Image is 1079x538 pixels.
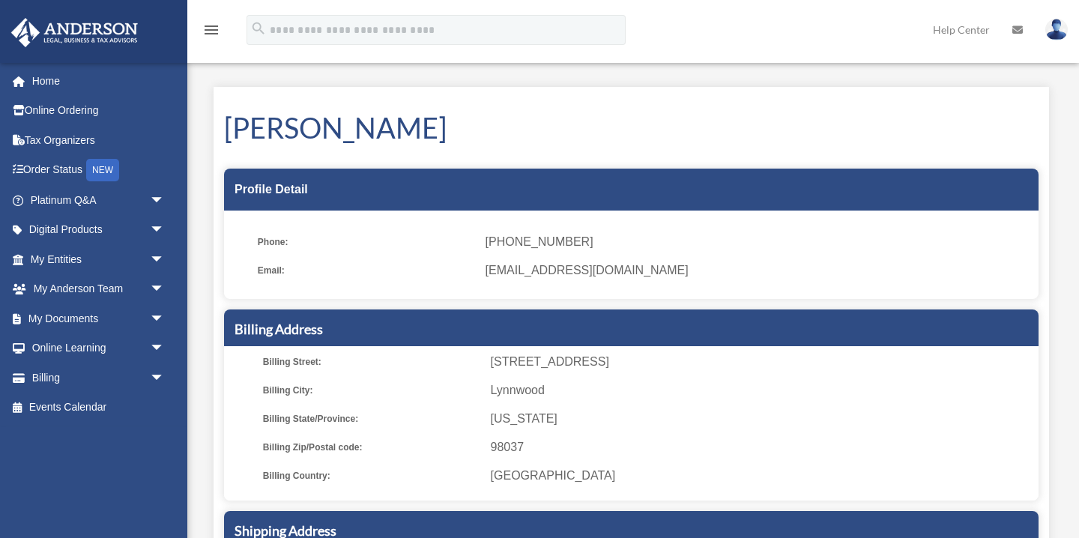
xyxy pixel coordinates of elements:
[10,185,187,215] a: Platinum Q&Aarrow_drop_down
[224,169,1039,211] div: Profile Detail
[150,303,180,334] span: arrow_drop_down
[10,274,187,304] a: My Anderson Teamarrow_drop_down
[250,20,267,37] i: search
[86,159,119,181] div: NEW
[263,437,480,458] span: Billing Zip/Postal code:
[10,215,187,245] a: Digital Productsarrow_drop_down
[486,232,1028,253] span: [PHONE_NUMBER]
[263,465,480,486] span: Billing Country:
[10,66,187,96] a: Home
[235,320,1028,339] h5: Billing Address
[150,215,180,246] span: arrow_drop_down
[7,18,142,47] img: Anderson Advisors Platinum Portal
[150,333,180,364] span: arrow_drop_down
[491,380,1033,401] span: Lynnwood
[486,260,1028,281] span: [EMAIL_ADDRESS][DOMAIN_NAME]
[491,465,1033,486] span: [GEOGRAPHIC_DATA]
[150,185,180,216] span: arrow_drop_down
[491,408,1033,429] span: [US_STATE]
[150,244,180,275] span: arrow_drop_down
[10,363,187,393] a: Billingarrow_drop_down
[263,408,480,429] span: Billing State/Province:
[224,108,1039,148] h1: [PERSON_NAME]
[150,274,180,305] span: arrow_drop_down
[10,155,187,186] a: Order StatusNEW
[491,351,1033,372] span: [STREET_ADDRESS]
[263,351,480,372] span: Billing Street:
[10,125,187,155] a: Tax Organizers
[491,437,1033,458] span: 98037
[202,21,220,39] i: menu
[1045,19,1068,40] img: User Pic
[263,380,480,401] span: Billing City:
[202,26,220,39] a: menu
[10,96,187,126] a: Online Ordering
[10,244,187,274] a: My Entitiesarrow_drop_down
[258,260,475,281] span: Email:
[258,232,475,253] span: Phone:
[150,363,180,393] span: arrow_drop_down
[10,393,187,423] a: Events Calendar
[10,333,187,363] a: Online Learningarrow_drop_down
[10,303,187,333] a: My Documentsarrow_drop_down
